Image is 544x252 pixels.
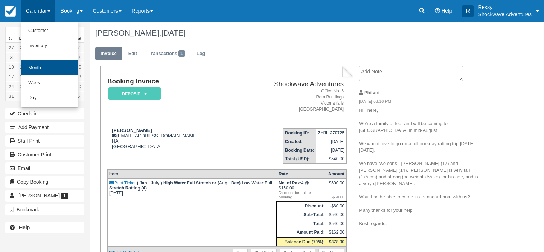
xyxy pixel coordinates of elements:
[17,82,28,91] a: 25
[191,47,211,61] a: Log
[73,62,84,72] a: 16
[73,72,84,82] a: 23
[328,180,344,191] div: $600.00
[21,38,78,54] a: Inventory
[277,170,326,179] th: Rate
[326,228,347,237] td: $162.00
[6,35,17,43] th: Sun
[277,219,326,228] th: Total:
[5,149,84,160] a: Customer Print
[5,108,84,119] button: Check-in
[143,47,191,61] a: Transactions1
[18,193,60,198] span: [PERSON_NAME]
[5,176,84,188] button: Copy Booking
[109,180,272,191] strong: ( Jan - July ) High Water Full Stretch or (Aug - Dec) Low Water Full Stretch Rafting (4)
[107,170,277,179] th: Item
[6,52,17,62] a: 3
[326,202,347,211] td: -$60.00
[316,137,347,146] td: [DATE]
[435,8,440,13] i: Help
[73,91,84,101] a: 6
[19,225,30,230] b: Help
[316,155,347,164] td: $540.00
[277,228,326,237] th: Amount Paid:
[5,135,84,147] a: Staff Print
[329,239,344,244] strong: $378.00
[318,130,344,136] strong: ZHJL-270725
[359,98,480,106] em: [DATE] 03:16 PM
[107,128,238,149] div: [EMAIL_ADDRESS][DOMAIN_NAME] HA [GEOGRAPHIC_DATA]
[442,8,452,14] span: Help
[61,193,68,199] span: 1
[364,90,379,95] strong: Philani
[107,87,159,100] a: Deposit
[326,170,347,179] th: Amount
[283,137,316,146] th: Created:
[95,29,493,37] h1: [PERSON_NAME],
[6,72,17,82] a: 17
[5,122,84,133] button: Add Payment
[316,146,347,155] td: [DATE]
[73,35,84,43] th: Sat
[326,219,347,228] td: $540.00
[73,52,84,62] a: 9
[277,179,326,201] td: 4 @ $150.00
[279,191,325,199] em: Discount for online booking
[462,5,474,17] div: R
[6,82,17,91] a: 24
[283,129,316,138] th: Booking ID:
[6,43,17,52] a: 27
[5,190,84,201] a: [PERSON_NAME] 1
[107,78,238,85] h1: Booking Invoice
[283,155,316,164] th: Total (USD):
[108,87,161,100] em: Deposit
[6,91,17,101] a: 31
[359,181,470,226] span: [PERSON_NAME]. Would he be able to come in a standard boat with us? Many thanks for your help. Be...
[73,82,84,91] a: 30
[178,50,185,57] span: 1
[17,43,28,52] a: 28
[5,204,84,215] button: Bookmark
[326,210,347,219] td: $540.00
[21,23,78,38] a: Customer
[161,28,186,37] span: [DATE]
[5,162,84,174] button: Email
[277,210,326,219] th: Sub-Total:
[107,179,277,201] td: [DATE]
[17,91,28,101] a: 1
[17,62,28,72] a: 11
[112,128,152,133] strong: [PERSON_NAME]
[241,88,344,113] address: Office No. 6 Bata Buildings Victoria falls [GEOGRAPHIC_DATA]
[241,81,344,88] h2: Shockwave Adventures
[73,43,84,52] a: 2
[17,52,28,62] a: 4
[95,47,122,61] a: Invoice
[5,6,16,17] img: checkfront-main-nav-mini-logo.png
[109,180,136,185] a: Print Ticket
[6,62,17,72] a: 10
[478,4,532,11] p: Ressy
[277,237,326,247] th: Balance Due (70%):
[21,60,78,75] a: Month
[359,107,480,227] p: Hi There, We’re a family of four and will be coming to [GEOGRAPHIC_DATA] in mid-August. We would ...
[21,91,78,106] a: Day
[17,35,28,43] th: Mon
[5,222,84,233] a: Help
[279,180,301,185] strong: No. of Pax
[123,47,142,61] a: Edit
[17,72,28,82] a: 18
[277,202,326,211] th: Discount:
[21,75,78,91] a: Week
[478,11,532,18] p: Shockwave Adventures
[328,195,344,199] em: -$60.00
[21,22,78,108] ul: Calendar
[283,146,316,155] th: Booking Date:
